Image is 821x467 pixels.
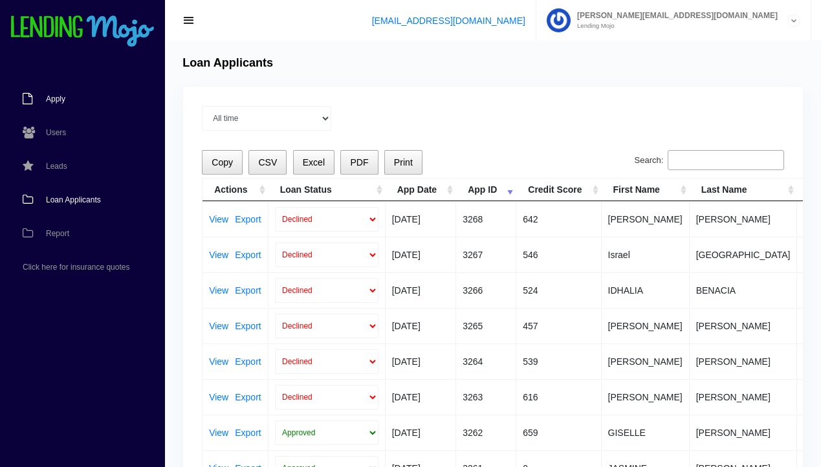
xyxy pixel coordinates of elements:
a: View [209,357,228,366]
td: 3267 [456,237,516,272]
td: [PERSON_NAME] [602,308,690,343]
span: Click here for insurance quotes [23,263,129,271]
button: Copy [202,150,243,175]
span: CSV [258,157,277,168]
a: View [209,215,228,224]
a: View [209,321,228,331]
a: [EMAIL_ADDRESS][DOMAIN_NAME] [372,16,525,26]
a: Export [235,428,261,437]
td: 524 [516,272,601,308]
a: View [209,250,228,259]
th: Actions: activate to sort column ascending [203,179,268,201]
td: 457 [516,308,601,343]
td: 642 [516,201,601,237]
th: Loan Status: activate to sort column ascending [268,179,386,201]
span: [PERSON_NAME][EMAIL_ADDRESS][DOMAIN_NAME] [571,12,778,19]
td: [DATE] [386,272,456,308]
td: 3268 [456,201,516,237]
td: [DATE] [386,237,456,272]
td: 546 [516,237,601,272]
a: Export [235,393,261,402]
td: 3263 [456,379,516,415]
td: [PERSON_NAME] [690,201,798,237]
span: Loan Applicants [46,196,101,204]
h4: Loan Applicants [182,56,273,71]
label: Search: [635,150,784,171]
td: 659 [516,415,601,450]
td: [DATE] [386,201,456,237]
td: [DATE] [386,379,456,415]
td: [GEOGRAPHIC_DATA] [690,237,798,272]
span: Users [46,129,66,136]
a: View [209,286,228,295]
td: [DATE] [386,343,456,379]
small: Lending Mojo [571,23,778,29]
a: Export [235,321,261,331]
th: App Date: activate to sort column ascending [386,179,456,201]
img: Profile image [547,8,571,32]
td: [PERSON_NAME] [690,379,798,415]
th: First Name: activate to sort column ascending [602,179,690,201]
th: App ID: activate to sort column ascending [456,179,516,201]
td: [PERSON_NAME] [690,343,798,379]
td: 3264 [456,343,516,379]
td: 3265 [456,308,516,343]
button: PDF [340,150,378,175]
button: CSV [248,150,287,175]
img: logo-small.png [10,16,155,48]
td: [PERSON_NAME] [602,201,690,237]
td: Israel [602,237,690,272]
th: Last Name: activate to sort column ascending [690,179,798,201]
td: [PERSON_NAME] [690,415,798,450]
th: Credit Score: activate to sort column ascending [516,179,601,201]
span: Leads [46,162,67,170]
span: Apply [46,95,65,103]
a: Export [235,250,261,259]
td: [DATE] [386,308,456,343]
span: PDF [350,157,368,168]
td: 539 [516,343,601,379]
td: [PERSON_NAME] [690,308,798,343]
td: 3262 [456,415,516,450]
input: Search: [668,150,784,171]
span: Copy [212,157,233,168]
a: View [209,428,228,437]
td: 616 [516,379,601,415]
span: Print [394,157,413,168]
td: [PERSON_NAME] [602,379,690,415]
a: Export [235,357,261,366]
a: Export [235,286,261,295]
td: BENACIA [690,272,798,308]
button: Excel [293,150,335,175]
td: IDHALIA [602,272,690,308]
a: View [209,393,228,402]
a: Export [235,215,261,224]
td: 3266 [456,272,516,308]
span: Report [46,230,69,237]
button: Print [384,150,422,175]
td: GISELLE [602,415,690,450]
td: [DATE] [386,415,456,450]
span: Excel [303,157,325,168]
td: [PERSON_NAME] [602,343,690,379]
